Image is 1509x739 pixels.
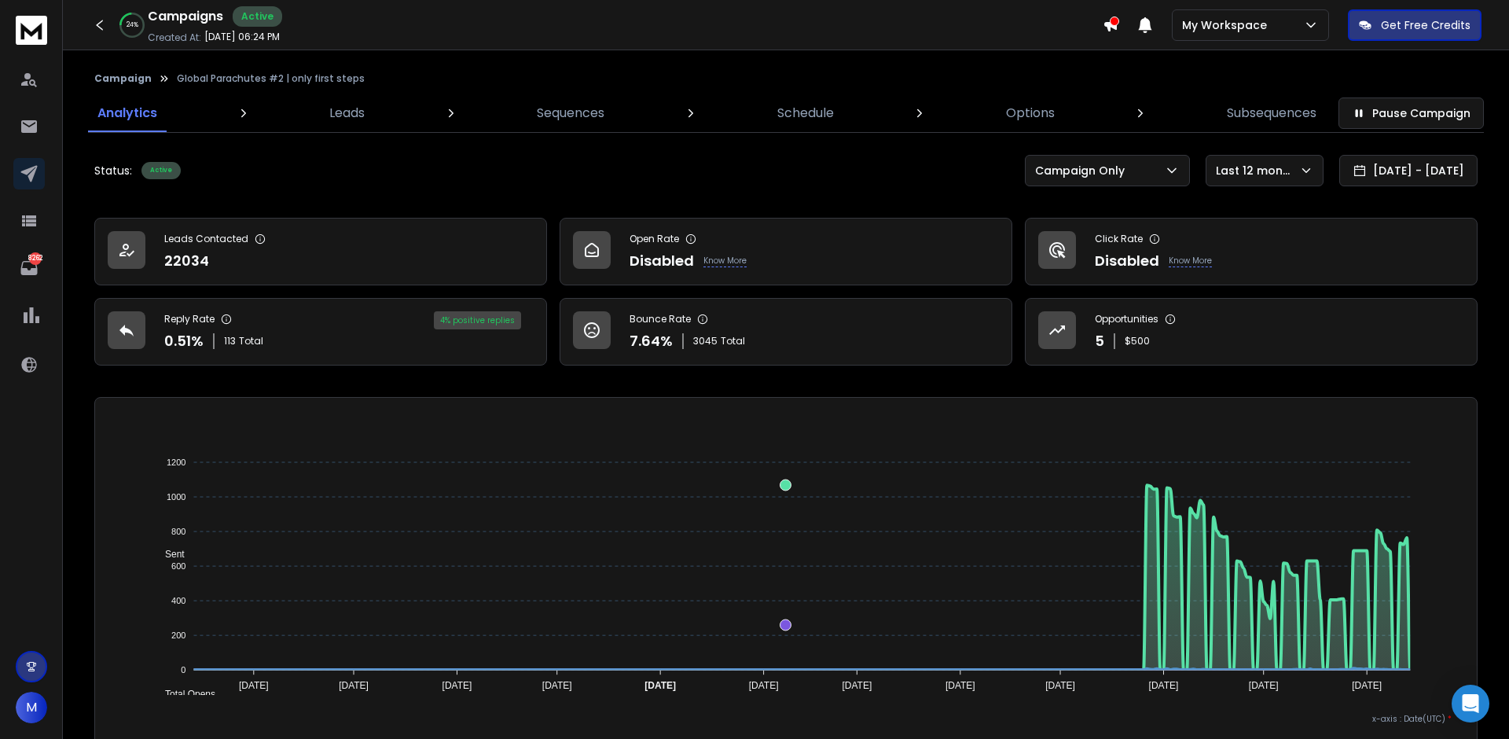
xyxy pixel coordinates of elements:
div: Open Intercom Messenger [1452,685,1489,722]
tspan: [DATE] [945,680,975,691]
tspan: [DATE] [542,680,572,691]
tspan: 0 [182,665,186,675]
tspan: [DATE] [843,680,872,691]
a: Analytics [88,94,167,132]
p: 24 % [127,20,138,30]
tspan: [DATE] [1249,680,1279,691]
span: Sent [153,549,185,560]
p: 7.64 % [630,330,673,352]
a: Click RateDisabledKnow More [1025,218,1478,285]
p: Reply Rate [164,313,215,325]
tspan: [DATE] [645,680,677,691]
button: Pause Campaign [1338,97,1484,129]
p: Analytics [97,104,157,123]
a: Schedule [768,94,843,132]
p: Bounce Rate [630,313,691,325]
tspan: 1000 [167,492,185,502]
p: Disabled [630,250,694,272]
p: Options [1006,104,1055,123]
tspan: 600 [171,561,185,571]
p: Sequences [537,104,604,123]
span: 113 [224,335,236,347]
p: Subsequences [1227,104,1316,123]
tspan: [DATE] [1149,680,1179,691]
p: 8262 [29,252,42,265]
a: Sequences [527,94,614,132]
div: 4 % positive replies [434,311,521,329]
tspan: 400 [171,596,185,605]
button: Get Free Credits [1348,9,1481,41]
p: Click Rate [1095,233,1143,245]
tspan: [DATE] [339,680,369,691]
p: Leads [329,104,365,123]
tspan: [DATE] [1353,680,1382,691]
p: My Workspace [1182,17,1273,33]
p: $ 500 [1125,335,1150,347]
a: Reply Rate0.51%113Total4% positive replies [94,298,547,366]
tspan: [DATE] [749,680,779,691]
span: Total [721,335,745,347]
button: M [16,692,47,723]
p: Know More [1169,255,1212,267]
h1: Campaigns [148,7,223,26]
p: Know More [703,255,747,267]
a: Subsequences [1217,94,1326,132]
p: Open Rate [630,233,679,245]
p: Schedule [777,104,834,123]
div: Active [233,6,282,27]
p: Global Parachutes #2 | only first steps [177,72,365,85]
p: Status: [94,163,132,178]
span: 3045 [693,335,718,347]
p: Get Free Credits [1381,17,1470,33]
tspan: [DATE] [1045,680,1075,691]
a: Leads [320,94,374,132]
p: x-axis : Date(UTC) [120,713,1452,725]
p: 22034 [164,250,209,272]
tspan: [DATE] [442,680,472,691]
p: 0.51 % [164,330,204,352]
p: Last 12 months [1216,163,1299,178]
tspan: [DATE] [239,680,269,691]
p: Created At: [148,31,201,44]
a: 8262 [13,252,45,284]
a: Opportunities5$500 [1025,298,1478,366]
tspan: 1200 [167,458,185,467]
p: Opportunities [1095,313,1158,325]
button: Campaign [94,72,152,85]
p: 5 [1095,330,1104,352]
img: logo [16,16,47,45]
tspan: 200 [171,631,185,640]
span: Total Opens [153,689,215,700]
a: Leads Contacted22034 [94,218,547,285]
a: Open RateDisabledKnow More [560,218,1012,285]
tspan: 800 [171,527,185,536]
p: Leads Contacted [164,233,248,245]
p: [DATE] 06:24 PM [204,31,280,43]
p: Disabled [1095,250,1159,272]
p: Campaign Only [1035,163,1131,178]
a: Bounce Rate7.64%3045Total [560,298,1012,366]
div: Active [141,162,181,179]
span: Total [239,335,263,347]
a: Options [997,94,1064,132]
button: [DATE] - [DATE] [1339,155,1478,186]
